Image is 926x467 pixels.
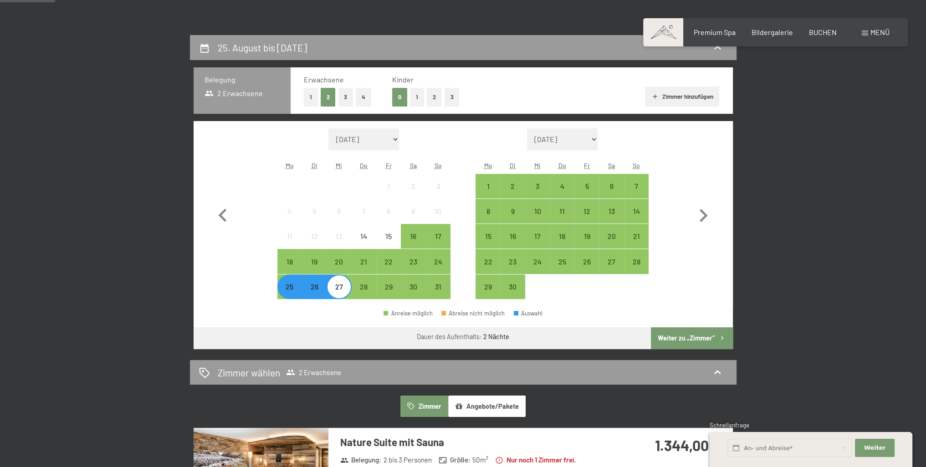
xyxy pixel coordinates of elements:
abbr: Montag [484,162,492,169]
div: Anreise möglich [525,174,550,198]
div: Anreise möglich [599,224,624,249]
div: Sun Aug 31 2025 [425,274,450,299]
strong: 1.344,00 € [655,437,721,454]
div: Fri Aug 08 2025 [376,199,401,223]
div: 25 [278,283,301,306]
h2: 25. August bis [DATE] [218,42,307,53]
div: 17 [526,233,549,255]
div: Sun Sep 14 2025 [624,199,649,223]
a: Bildergalerie [752,28,793,36]
div: Anreise möglich [574,224,599,249]
div: Anreise möglich [476,174,500,198]
abbr: Freitag [584,162,590,169]
div: 23 [501,258,524,281]
div: Anreise möglich [501,199,525,223]
div: Anreise möglich [574,199,599,223]
div: 19 [303,258,326,281]
div: Mon Sep 22 2025 [476,249,500,274]
span: BUCHEN [809,28,837,36]
div: Anreise möglich [425,274,450,299]
div: Anreise nicht möglich [352,224,376,249]
div: 30 [402,283,425,306]
div: Fri Aug 29 2025 [376,274,401,299]
div: Anreise möglich [376,249,401,274]
div: Anreise nicht möglich [376,174,401,198]
div: Sat Sep 06 2025 [599,174,624,198]
div: Anreise möglich [550,199,574,223]
div: 8 [377,208,400,230]
div: 9 [402,208,425,230]
div: Anreise möglich [501,174,525,198]
div: 18 [278,258,301,281]
div: 10 [526,208,549,230]
div: 14 [353,233,375,255]
div: Anreise nicht möglich [277,224,302,249]
div: Thu Sep 25 2025 [550,249,574,274]
div: Wed Sep 10 2025 [525,199,550,223]
div: Anreise möglich [352,274,376,299]
div: Thu Sep 11 2025 [550,199,574,223]
div: 31 [426,283,449,306]
div: Anreise möglich [501,249,525,274]
div: Anreise nicht möglich [376,199,401,223]
div: 12 [575,208,598,230]
div: 24 [526,258,549,281]
div: 22 [476,258,499,281]
div: Anreise möglich [327,274,351,299]
div: Mon Aug 25 2025 [277,274,302,299]
div: 5 [303,208,326,230]
button: 1 [410,88,424,107]
div: Sat Aug 02 2025 [401,174,425,198]
div: Mon Sep 08 2025 [476,199,500,223]
span: Kinder [392,75,414,84]
div: Anreise möglich [599,249,624,274]
div: Wed Aug 06 2025 [327,199,351,223]
div: 30 [501,283,524,306]
div: 21 [353,258,375,281]
div: 27 [327,283,350,306]
button: Nächster Monat [690,128,716,299]
div: Fri Sep 19 2025 [574,224,599,249]
div: 23 [402,258,425,281]
div: 11 [278,233,301,255]
div: Anreise möglich [384,310,433,316]
h2: Zimmer wählen [218,366,280,379]
div: Tue Sep 30 2025 [501,274,525,299]
div: Fri Aug 15 2025 [376,224,401,249]
div: 1 [476,183,499,205]
button: Vorheriger Monat [210,128,236,299]
div: 9 [501,208,524,230]
div: Tue Aug 05 2025 [302,199,327,223]
abbr: Sonntag [633,162,640,169]
div: 8 [476,208,499,230]
b: 2 Nächte [483,333,509,340]
div: 27 [600,258,623,281]
div: Anreise nicht möglich [302,199,327,223]
abbr: Freitag [385,162,391,169]
div: Anreise nicht möglich [425,199,450,223]
div: 1 [377,183,400,205]
div: Dauer des Aufenthalts: [417,332,509,341]
div: 16 [402,233,425,255]
span: Menü [870,28,890,36]
strong: Größe : [439,455,471,465]
div: Wed Sep 03 2025 [525,174,550,198]
button: 1 [304,88,318,107]
div: Tue Aug 12 2025 [302,224,327,249]
div: Anreise möglich [550,174,574,198]
div: 4 [278,208,301,230]
div: Tue Sep 16 2025 [501,224,525,249]
div: Mon Sep 01 2025 [476,174,500,198]
div: 6 [600,183,623,205]
div: 13 [600,208,623,230]
div: 3 [526,183,549,205]
span: Erwachsene [304,75,344,84]
div: Auswahl [514,310,543,316]
div: Anreise möglich [501,274,525,299]
div: 13 [327,233,350,255]
span: Weiter [864,444,885,452]
div: Mon Aug 04 2025 [277,199,302,223]
div: Anreise möglich [425,249,450,274]
div: Sat Sep 13 2025 [599,199,624,223]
